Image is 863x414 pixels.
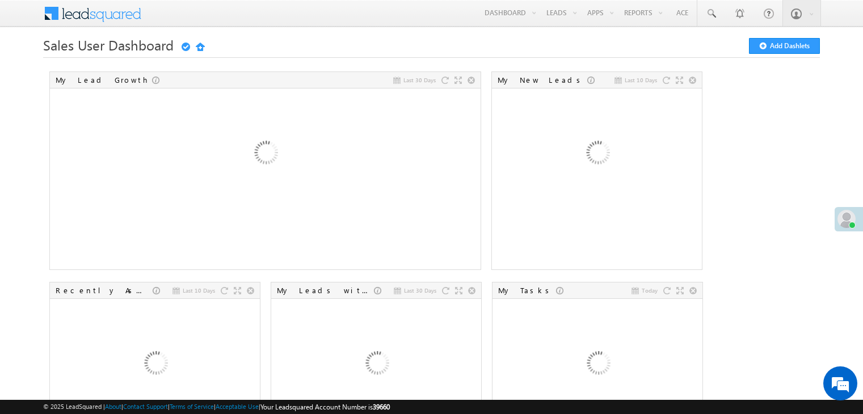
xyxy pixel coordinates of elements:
div: My New Leads [498,75,587,85]
span: Sales User Dashboard [43,36,174,54]
img: Loading... [536,94,658,216]
div: My Lead Growth [56,75,152,85]
span: 39660 [373,403,390,411]
button: Add Dashlets [749,38,820,54]
a: Contact Support [123,403,168,410]
span: Last 30 Days [403,75,436,85]
span: Last 30 Days [404,285,436,295]
span: Your Leadsquared Account Number is [260,403,390,411]
div: My Leads with Stage Change [277,285,374,295]
span: Today [642,285,658,295]
a: Terms of Service [170,403,214,410]
div: My Tasks [498,285,556,295]
span: Last 10 Days [625,75,657,85]
span: Last 10 Days [183,285,215,295]
img: Loading... [204,94,326,216]
div: Recently Assigned Leads [56,285,153,295]
span: © 2025 LeadSquared | | | | | [43,402,390,412]
a: About [105,403,121,410]
a: Acceptable Use [216,403,259,410]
